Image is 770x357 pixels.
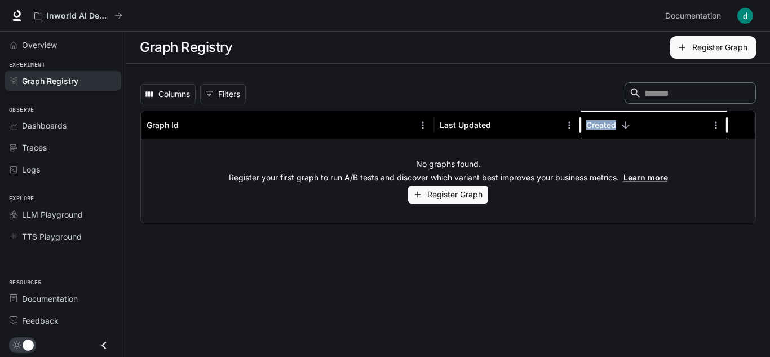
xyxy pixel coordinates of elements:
a: Overview [5,35,121,55]
div: Created [586,120,616,130]
span: Dashboards [22,120,67,131]
h1: Graph Registry [140,36,232,59]
span: Feedback [22,315,59,327]
button: Sort [492,117,509,134]
button: Select columns [140,84,196,104]
span: Dark mode toggle [23,338,34,351]
div: Last Updated [440,120,491,130]
span: Logs [22,164,40,175]
button: Sort [617,117,634,134]
button: All workspaces [29,5,127,27]
a: Graph Registry [5,71,121,91]
span: Traces [22,142,47,153]
a: Documentation [661,5,729,27]
div: Search [625,82,756,106]
a: Documentation [5,289,121,308]
span: Graph Registry [22,75,78,87]
button: Register Graph [670,36,756,59]
button: Close drawer [91,334,117,357]
button: Menu [561,117,578,134]
p: Register your first graph to run A/B tests and discover which variant best improves your business... [229,172,668,183]
a: Feedback [5,311,121,330]
span: Documentation [22,293,78,305]
button: Sort [180,117,197,134]
button: Menu [707,117,724,134]
span: LLM Playground [22,209,83,221]
button: User avatar [734,5,756,27]
p: Inworld AI Demos [47,11,110,21]
button: Register Graph [408,186,488,204]
a: Learn more [623,173,668,182]
img: User avatar [737,8,753,24]
p: No graphs found. [416,158,481,170]
a: TTS Playground [5,227,121,246]
div: Graph Id [147,120,179,130]
a: Traces [5,138,121,157]
span: TTS Playground [22,231,82,243]
span: Documentation [665,9,721,23]
a: Dashboards [5,116,121,135]
a: LLM Playground [5,205,121,224]
button: Menu [414,117,431,134]
span: Overview [22,39,57,51]
button: Show filters [200,84,246,104]
a: Logs [5,160,121,179]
